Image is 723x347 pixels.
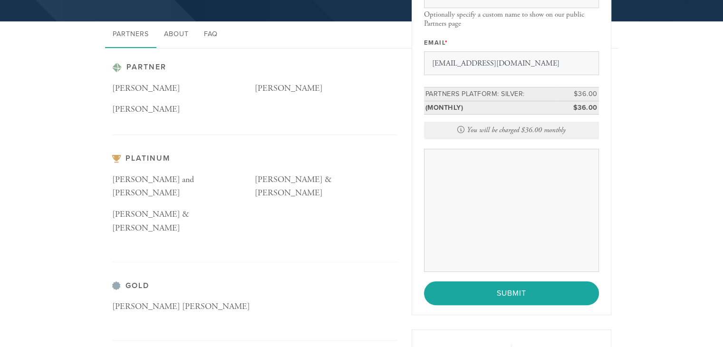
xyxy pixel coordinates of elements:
div: You will be charged $36.00 monthly [424,122,599,139]
a: Partners [105,21,156,48]
a: FAQ [196,21,225,48]
img: pp-platinum.svg [112,63,122,72]
iframe: Secure payment input frame [426,153,597,268]
p: [PERSON_NAME] [PERSON_NAME] [112,300,255,314]
td: $36.00 [556,101,599,115]
h3: Platinum [112,154,397,163]
h3: Gold [112,281,397,290]
span: [PERSON_NAME] [112,83,180,94]
label: Email [424,39,448,47]
p: [PERSON_NAME] and [PERSON_NAME] [112,173,255,201]
img: pp-silver.svg [112,281,121,290]
img: pp-gold.svg [112,155,121,163]
td: $36.00 [556,87,599,101]
td: Partners Platform: Silver: [424,87,556,101]
h3: Partner [112,63,397,72]
span: This field is required. [445,39,448,47]
a: About [156,21,196,48]
span: [PERSON_NAME] [112,104,180,115]
p: [PERSON_NAME] & [PERSON_NAME] [112,208,255,235]
p: [PERSON_NAME] & [PERSON_NAME] [255,173,397,201]
td: (monthly) [424,101,556,115]
div: Optionally specify a custom name to show on our public Partners page [424,10,599,28]
input: Submit [424,281,599,305]
p: [PERSON_NAME] [255,82,397,96]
